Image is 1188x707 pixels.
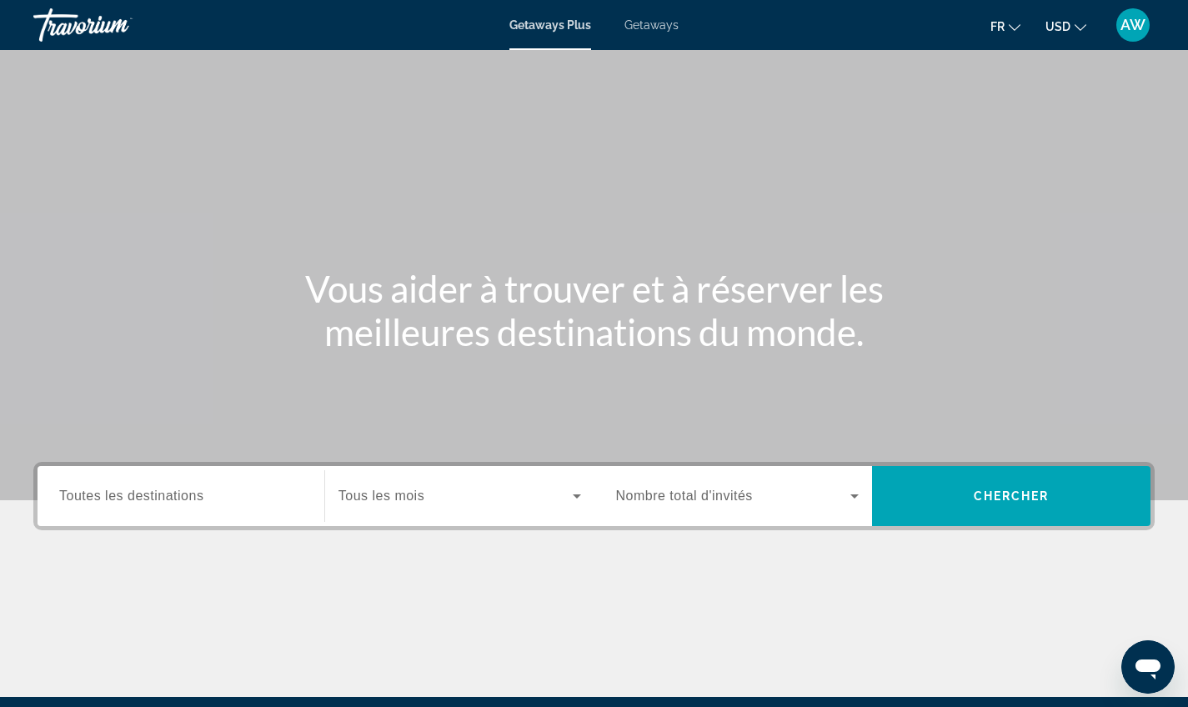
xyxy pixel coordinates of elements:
[872,466,1150,526] button: Chercher
[38,466,1150,526] div: Search widget
[990,20,1005,33] span: fr
[1111,8,1155,43] button: User Menu
[1045,20,1070,33] span: USD
[282,267,907,353] h1: Vous aider à trouver et à réserver les meilleures destinations du monde.
[1045,14,1086,38] button: Change currency
[338,489,424,503] span: Tous les mois
[616,489,753,503] span: Nombre total d'invités
[509,18,591,32] a: Getaways Plus
[59,489,203,503] span: Toutes les destinations
[974,489,1050,503] span: Chercher
[1121,640,1175,694] iframe: Bouton de lancement de la fenêtre de messagerie
[624,18,679,32] a: Getaways
[1120,17,1145,33] span: AW
[33,3,200,47] a: Travorium
[990,14,1020,38] button: Change language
